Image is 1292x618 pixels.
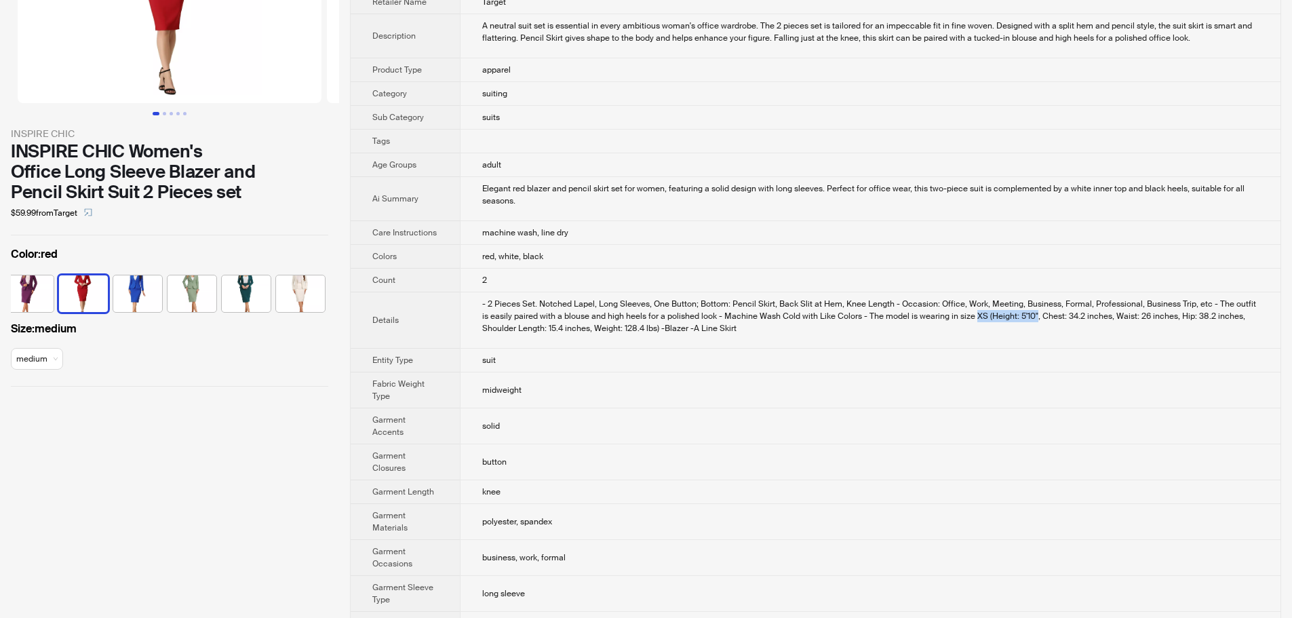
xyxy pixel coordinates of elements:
img: red [59,275,108,312]
span: Garment Materials [372,510,408,533]
img: sea green [168,275,216,312]
div: - 2 Pieces Set. Notched Lapel, Long Sleeves, One Button; Bottom: Pencil Skirt, Back Slit at Hem, ... [482,298,1259,334]
label: available [168,274,216,311]
span: Count [372,275,395,286]
img: royal blue [113,275,162,312]
span: suiting [482,88,507,99]
label: available [276,274,325,311]
span: Details [372,315,399,326]
span: Sub Category [372,112,424,123]
span: Tags [372,136,390,147]
span: machine wash, line dry [482,227,568,238]
span: Garment Sleeve Type [372,582,433,605]
span: Size : [11,322,35,336]
span: polyester, spandex [482,516,552,527]
div: A neutral suit set is essential in every ambitious woman's office wardrobe. The 2 pieces set is t... [482,20,1259,44]
span: button [482,457,507,467]
label: available [113,274,162,311]
span: suit [482,355,496,366]
button: Go to slide 2 [163,112,166,115]
span: Product Type [372,64,422,75]
img: white [276,275,325,312]
span: red, white, black [482,251,543,262]
span: Care Instructions [372,227,437,238]
div: INSPIRE CHIC Women's Office Long Sleeve Blazer and Pencil Skirt Suit 2 Pieces set [11,141,328,202]
span: Fabric Weight Type [372,379,425,402]
span: apparel [482,64,511,75]
span: Ai Summary [372,193,418,204]
button: Go to slide 3 [170,112,173,115]
div: $59.99 from Target [11,202,328,224]
label: red [11,246,328,263]
span: suits [482,112,500,123]
img: purple [5,275,54,312]
span: Age Groups [372,159,416,170]
span: long sleeve [482,588,525,599]
button: Go to slide 5 [183,112,187,115]
span: Category [372,88,407,99]
button: Go to slide 4 [176,112,180,115]
img: teal green [222,275,271,312]
span: select [84,208,92,216]
div: INSPIRE CHIC [11,126,328,141]
span: solid [482,421,500,431]
span: midweight [482,385,522,395]
div: Elegant red blazer and pencil skirt set for women, featuring a solid design with long sleeves. Pe... [482,182,1259,207]
button: Go to slide 1 [153,112,159,115]
label: available [222,274,271,311]
span: Garment Length [372,486,434,497]
span: Garment Occasions [372,546,412,569]
label: available [59,274,108,311]
span: adult [482,159,501,170]
span: Garment Accents [372,414,406,438]
label: available [5,274,54,311]
span: Color : [11,247,41,261]
span: 2 [482,275,487,286]
span: Entity Type [372,355,413,366]
span: available [16,349,58,369]
span: knee [482,486,501,497]
span: Colors [372,251,397,262]
span: Description [372,31,416,41]
label: medium [11,321,328,337]
span: Garment Closures [372,450,406,474]
span: business, work, formal [482,552,566,563]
